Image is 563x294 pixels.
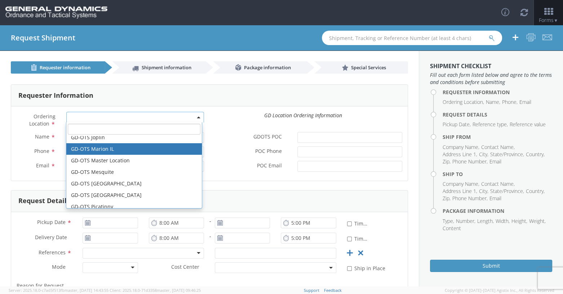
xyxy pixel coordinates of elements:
li: Country [526,188,545,195]
li: Phone [502,98,518,106]
span: Name [35,133,49,140]
li: GD-OTS Master Location [66,155,201,166]
li: Address Line 1 [443,188,477,195]
span: Mode [52,263,66,270]
h4: Ship To [443,171,552,177]
li: Zip [443,158,451,165]
label: Ship in Place [347,264,387,272]
li: Phone Number [452,195,488,202]
span: GDOTS POC [253,133,282,141]
h4: Request Details [443,112,552,117]
h3: Shipment Checklist [430,63,552,70]
li: Phone Number [452,158,488,165]
a: Feedback [324,288,342,293]
button: Submit [430,260,552,272]
h4: Request Shipment [11,34,75,42]
li: Contact Name [481,180,515,188]
input: Ship in Place [347,266,352,271]
span: Server: 2025.18.0-c7ad5f513fb [9,288,108,293]
li: Zip [443,195,451,202]
li: Company Name [443,180,479,188]
input: Shipment, Tracking or Reference Number (at least 4 chars) [322,31,502,45]
a: Special Services [314,61,408,74]
li: Number [456,218,475,225]
li: State/Province [490,151,524,158]
li: Reference type [473,121,508,128]
li: Pickup Date [443,121,471,128]
li: GD-OTS Mesquite [66,166,201,178]
label: Time Definite [347,234,369,242]
li: GD-OTS Picatinny [66,201,201,212]
span: master, [DATE] 14:43:55 [65,288,108,293]
li: Email [489,195,501,202]
span: Forms [539,17,558,23]
a: Support [304,288,319,293]
span: Delivery Date [35,234,67,242]
span: Email [36,162,49,169]
li: GD-OTS [GEOGRAPHIC_DATA] [66,178,201,189]
span: Ordering Location [29,113,56,127]
h3: Requester Information [18,92,93,99]
h4: Ship From [443,134,552,140]
span: Client: 2025.18.0-71d3358 [110,288,201,293]
h4: Package Information [443,208,552,214]
span: ▼ [554,17,558,23]
span: References [39,249,66,256]
li: Width [496,218,510,225]
li: Content [443,225,461,232]
span: master, [DATE] 09:46:25 [157,288,201,293]
li: GD-OTS Marion IL [66,143,201,155]
label: Time Definite [347,219,369,227]
span: Requester information [40,64,90,71]
span: Copyright © [DATE]-[DATE] Agistix Inc., All Rights Reserved [445,288,554,293]
span: Package information [244,64,291,71]
img: gd-ots-0c3321f2eb4c994f95cb.png [5,6,107,19]
li: Type [443,218,454,225]
span: POC Email [257,162,282,170]
li: Email [519,98,531,106]
li: Country [526,151,545,158]
li: City [479,188,488,195]
h4: Requester Information [443,89,552,95]
li: GD-OTS [GEOGRAPHIC_DATA] [66,189,201,201]
span: Shipment information [142,64,191,71]
li: Address Line 1 [443,151,477,158]
span: Special Services [351,64,386,71]
li: Email [489,158,501,165]
li: Reference value [510,121,546,128]
input: Time Definite [347,221,352,226]
a: Requester information [11,61,105,74]
span: POC Phone [255,148,282,156]
h3: Request Details [18,197,70,205]
span: Fill out each form listed below and agree to the terms and conditions before submitting [430,71,552,86]
li: State/Province [490,188,524,195]
li: Name [486,98,500,106]
input: Time Definite [347,237,352,241]
li: GD-OTS Joplin [66,132,201,143]
a: Shipment information [112,61,206,74]
li: Height [511,218,527,225]
span: Reason for Request [17,282,64,289]
span: Phone [34,148,49,154]
li: Ordering Location [443,98,484,106]
span: Cost Center [171,263,199,272]
a: Package information [213,61,307,74]
li: Contact Name [481,144,515,151]
li: Weight [529,218,546,225]
i: GD Location Ordering Information [264,112,342,119]
li: Company Name [443,144,479,151]
span: Pickup Date [37,219,66,225]
li: City [479,151,488,158]
li: Length [477,218,494,225]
